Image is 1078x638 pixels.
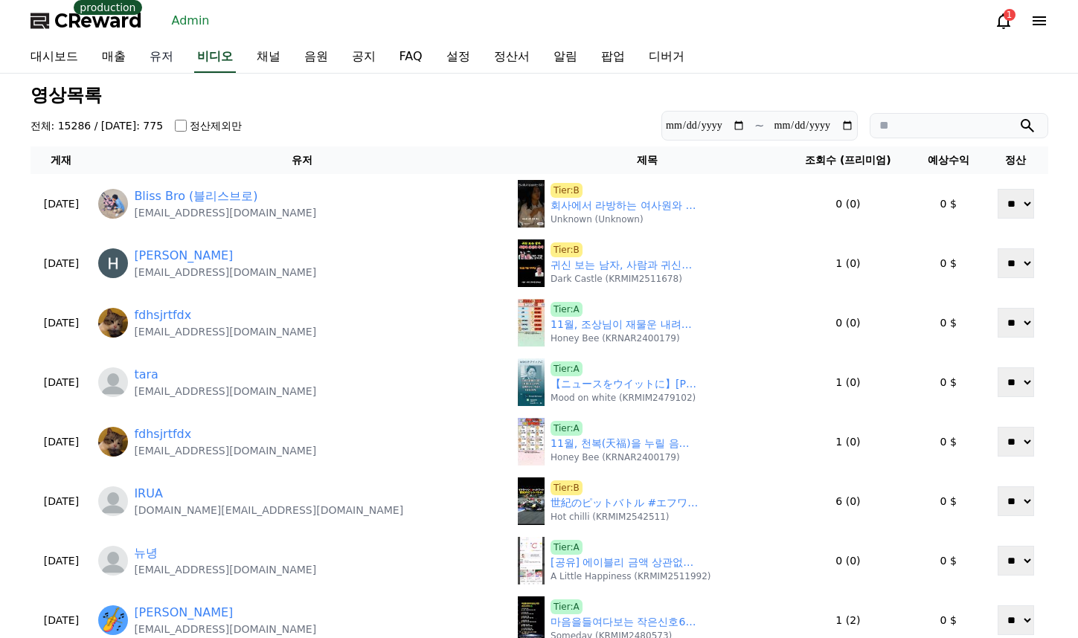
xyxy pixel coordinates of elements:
p: Unknown (Unknown) [551,213,644,225]
td: [DATE] [31,174,93,233]
a: Messages [98,471,192,509]
h4: 전체: 15286 / [DATE]: 775 [31,118,164,133]
a: [PERSON_NAME] [134,247,233,265]
a: 팝업 [589,42,637,73]
a: 회사에서 라방하는 여사원와 밧줄 좋아하는 본부장님 | 깜포 [551,198,699,213]
a: tara [134,366,158,384]
a: 음원 [292,42,340,73]
p: Dark Castle (KRMIM2511678) [551,273,682,285]
img: default.jpg [518,180,545,228]
th: 유저 [92,146,512,174]
a: 世紀のピットバトル #エフワン #f1 #formula1 #レース #車 [551,495,699,511]
p: Honey Bee (KRNAR2400179) [551,332,680,344]
td: 0 $ [913,412,984,471]
td: 0 $ [913,174,984,233]
a: [PERSON_NAME] [134,604,233,622]
img: profile_blank.webp [98,367,128,397]
a: 설정 [434,42,482,73]
td: 0 (0) [783,293,913,352]
td: 0 $ [913,293,984,352]
span: Home [38,494,64,506]
a: Bliss Bro (블리스브로) [134,187,257,205]
a: 11월, 조상님이 재물운 내려주는 띠 [551,317,699,332]
a: 디버거 [637,42,696,73]
a: 대시보드 [19,42,90,73]
img: profile_blank.webp [98,546,128,576]
a: fdhsjrtfdx [134,425,191,443]
img: 【ニュースをウイットに】林芳正がわずか1年で政治資金1300万を会食に使っていた うなぎ、ステーキ…老舗フグ屋では「芸者さんを呼ぶこともできる」#shorts #林芳正 #政治資金 #林芳正を支える会 [518,358,545,406]
td: 1 (0) [783,352,913,412]
a: Tier:A [551,421,583,436]
td: [DATE] [31,233,93,293]
td: [DATE] [31,531,93,590]
a: [공유] 에이블리 금액 상관없이 전제품 5%쿠폰 발급 받는 법 [551,555,699,570]
a: 마음을들여다보는 작은신호6가지#긍정마인드 #유튜브쇼츠 #감정글귀 #힐링글 #공감글 #명언 #문장정원 [551,614,699,630]
td: [DATE] [31,293,93,352]
a: 귀신 보는 남자, 사람과 귀신의 차이 [551,257,699,273]
th: 예상수익 [913,146,984,174]
a: 【ニュースをウイットに】[PERSON_NAME]わずか1年で政治資金1300万を会食に使っていた うなぎ、ステーキ…老舗フグ屋では「芸者さんを呼ぶこともできる」#shorts #林芳正 #政治... [551,376,699,392]
a: 공지 [340,42,388,73]
a: 유저 [138,42,185,73]
a: IRUA [134,485,163,503]
a: Tier:A [551,302,583,317]
label: 정산제외만 [190,118,242,133]
a: Tier:A [551,599,583,614]
img: 11월, 천복(天福)을 누릴 음력생일 [518,418,545,465]
td: 0 $ [913,531,984,590]
p: [EMAIL_ADDRESS][DOMAIN_NAME] [134,205,316,220]
img: https://cdn.creward.net/profile/user/profile_blank.webp [98,486,128,516]
a: 매출 [90,42,138,73]
td: [DATE] [31,471,93,531]
p: [EMAIL_ADDRESS][DOMAIN_NAME] [134,562,316,577]
span: CReward [54,9,142,33]
th: 조회수 (프리미엄) [783,146,913,174]
img: https://lh3.googleusercontent.com/a/ACg8ocI5yU9rg2GR0JYkHFHb20dBOKOdeyxlah-GRCO4sCWRNRQiA1A=s96-c [98,605,128,635]
a: 1 [995,12,1013,30]
p: Hot chilli (KRMIM2542511) [551,511,670,523]
a: fdhsjrtfdx [134,306,191,324]
p: [EMAIL_ADDRESS][DOMAIN_NAME] [134,443,316,458]
a: Tier:A [551,361,583,376]
td: 1 (0) [783,233,913,293]
th: 정산 [984,146,1047,174]
td: [DATE] [31,412,93,471]
td: 0 $ [913,352,984,412]
a: Tier:B [551,183,583,198]
a: Tier:A [551,540,583,555]
img: https://cdn.creward.net/profile/user/YY09Sep 16, 2025040054_598e3d1ea446801203c35ce476b28989a5b2e... [98,427,128,457]
th: 제목 [512,146,783,174]
p: [DOMAIN_NAME][EMAIL_ADDRESS][DOMAIN_NAME] [134,503,403,518]
img: https://lh3.googleusercontent.com/a/ACg8ocJiDPTP6yIoZhNyQs64S98yOx2qR4_OQTD2r8_wQ3eZZUR1oRI=s96-c [98,248,128,278]
p: ~ [754,117,764,135]
p: [EMAIL_ADDRESS][DOMAIN_NAME] [134,324,316,339]
img: undefined [518,477,545,525]
p: A Little Happiness (KRMIM2511992) [551,570,711,582]
a: Admin [166,9,216,33]
span: Settings [220,494,257,506]
td: 0 $ [913,233,984,293]
td: 1 (0) [783,412,913,471]
span: Tier:B [551,242,583,257]
a: 채널 [245,42,292,73]
a: 정산서 [482,42,542,73]
p: [EMAIL_ADDRESS][DOMAIN_NAME] [134,384,316,399]
a: Tier:B [551,480,583,495]
div: 1 [1004,9,1016,21]
a: 뉴녕 [134,544,158,562]
img: 11월, 조상님이 재물운 내려주는 띠 [518,299,545,347]
td: 0 $ [913,471,984,531]
p: Honey Bee (KRNAR2400179) [551,451,680,463]
img: https://lh3.googleusercontent.com/a/ACg8ocLeYqALI1LxapgC6JmeklNJVDQIr8kEcSKs2Lr5_0eYipQelGN1=s96-c [98,189,128,219]
a: 비디오 [194,42,236,73]
td: 0 (0) [783,174,913,233]
img: https://cdn.creward.net/profile/user/YY09Sep 16, 2025040054_598e3d1ea446801203c35ce476b28989a5b2e... [98,308,128,338]
th: 게재 [31,146,93,174]
a: Home [4,471,98,509]
p: [EMAIL_ADDRESS][DOMAIN_NAME] [134,622,316,637]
